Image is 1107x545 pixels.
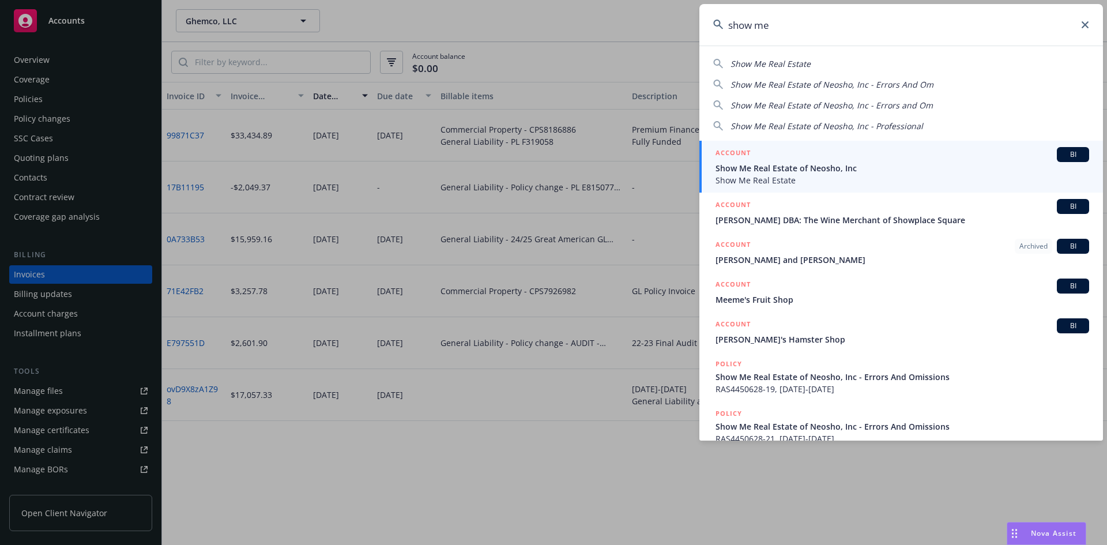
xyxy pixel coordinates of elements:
[716,147,751,161] h5: ACCOUNT
[699,232,1103,272] a: ACCOUNTArchivedBI[PERSON_NAME] and [PERSON_NAME]
[699,4,1103,46] input: Search...
[716,408,742,419] h5: POLICY
[716,383,1089,395] span: RAS4450628-19, [DATE]-[DATE]
[731,121,923,131] span: Show Me Real Estate of Neosho, Inc - Professional
[1061,201,1085,212] span: BI
[1007,522,1086,545] button: Nova Assist
[699,272,1103,312] a: ACCOUNTBIMeeme's Fruit Shop
[699,401,1103,451] a: POLICYShow Me Real Estate of Neosho, Inc - Errors And OmissionsRAS4450628-21, [DATE]-[DATE]
[716,162,1089,174] span: Show Me Real Estate of Neosho, Inc
[1061,149,1085,160] span: BI
[699,352,1103,401] a: POLICYShow Me Real Estate of Neosho, Inc - Errors And OmissionsRAS4450628-19, [DATE]-[DATE]
[731,58,811,69] span: Show Me Real Estate
[716,214,1089,226] span: [PERSON_NAME] DBA: The Wine Merchant of Showplace Square
[1019,241,1048,251] span: Archived
[1061,281,1085,291] span: BI
[716,371,1089,383] span: Show Me Real Estate of Neosho, Inc - Errors And Omissions
[699,141,1103,193] a: ACCOUNTBIShow Me Real Estate of Neosho, IncShow Me Real Estate
[1031,528,1076,538] span: Nova Assist
[716,239,751,253] h5: ACCOUNT
[716,294,1089,306] span: Meeme's Fruit Shop
[716,279,751,292] h5: ACCOUNT
[716,333,1089,345] span: [PERSON_NAME]'s Hamster Shop
[716,358,742,370] h5: POLICY
[716,433,1089,445] span: RAS4450628-21, [DATE]-[DATE]
[716,420,1089,433] span: Show Me Real Estate of Neosho, Inc - Errors And Omissions
[1061,241,1085,251] span: BI
[699,312,1103,352] a: ACCOUNTBI[PERSON_NAME]'s Hamster Shop
[1007,523,1022,544] div: Drag to move
[731,79,933,90] span: Show Me Real Estate of Neosho, Inc - Errors And Om
[716,254,1089,266] span: [PERSON_NAME] and [PERSON_NAME]
[699,193,1103,232] a: ACCOUNTBI[PERSON_NAME] DBA: The Wine Merchant of Showplace Square
[716,174,1089,186] span: Show Me Real Estate
[731,100,933,111] span: Show Me Real Estate of Neosho, Inc - Errors and Om
[1061,321,1085,331] span: BI
[716,199,751,213] h5: ACCOUNT
[716,318,751,332] h5: ACCOUNT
